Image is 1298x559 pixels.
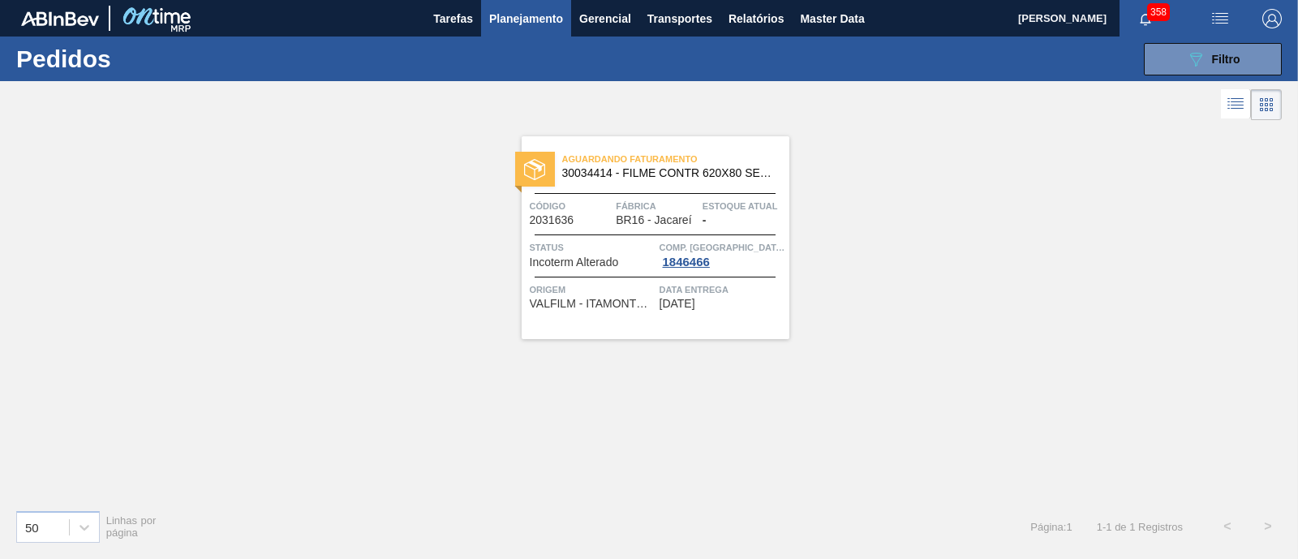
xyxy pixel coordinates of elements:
span: 2031636 [530,214,574,226]
img: userActions [1210,9,1230,28]
div: Visão em Cards [1251,89,1282,120]
button: Filtro [1144,43,1282,75]
span: Fábrica [616,198,698,214]
span: Planejamento [489,9,563,28]
span: Linhas por página [106,514,157,539]
h1: Pedidos [16,49,251,68]
span: 27/10/2025 [660,298,695,310]
div: 50 [25,520,39,534]
div: Visão em Lista [1221,89,1251,120]
span: Incoterm Alterado [530,256,619,269]
span: Gerencial [579,9,631,28]
span: Filtro [1212,53,1240,66]
img: Logout [1262,9,1282,28]
span: - [703,214,707,226]
img: TNhmsLtSVTkK8tSr43FrP2fwEKptu5GPRR3wAAAABJRU5ErkJggg== [21,11,99,26]
span: 1 - 1 de 1 Registros [1097,521,1183,533]
img: status [524,159,545,180]
span: Status [530,239,655,256]
div: 1846466 [660,256,713,269]
span: Aguardando Faturamento [562,151,789,167]
span: 358 [1147,3,1170,21]
span: Página : 1 [1030,521,1072,533]
span: BR16 - Jacareí [616,214,691,226]
button: Notificações [1120,7,1171,30]
span: Transportes [647,9,712,28]
span: Código [530,198,612,214]
a: Comp. [GEOGRAPHIC_DATA]1846466 [660,239,785,269]
span: Master Data [800,9,864,28]
span: VALFILM - ITAMONTE (MG) [530,298,655,310]
span: 30034414 - FILME CONTR 620X80 SENSES GARM 269ML [562,167,776,179]
span: Relatórios [729,9,784,28]
span: Comp. Carga [660,239,785,256]
button: > [1248,506,1288,547]
span: Tarefas [433,9,473,28]
a: statusAguardando Faturamento30034414 - FILME CONTR 620X80 SENSES GARM 269MLCódigo2031636FábricaBR... [509,136,789,339]
span: Data Entrega [660,282,785,298]
span: Estoque atual [703,198,785,214]
button: < [1207,506,1248,547]
span: Origem [530,282,655,298]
